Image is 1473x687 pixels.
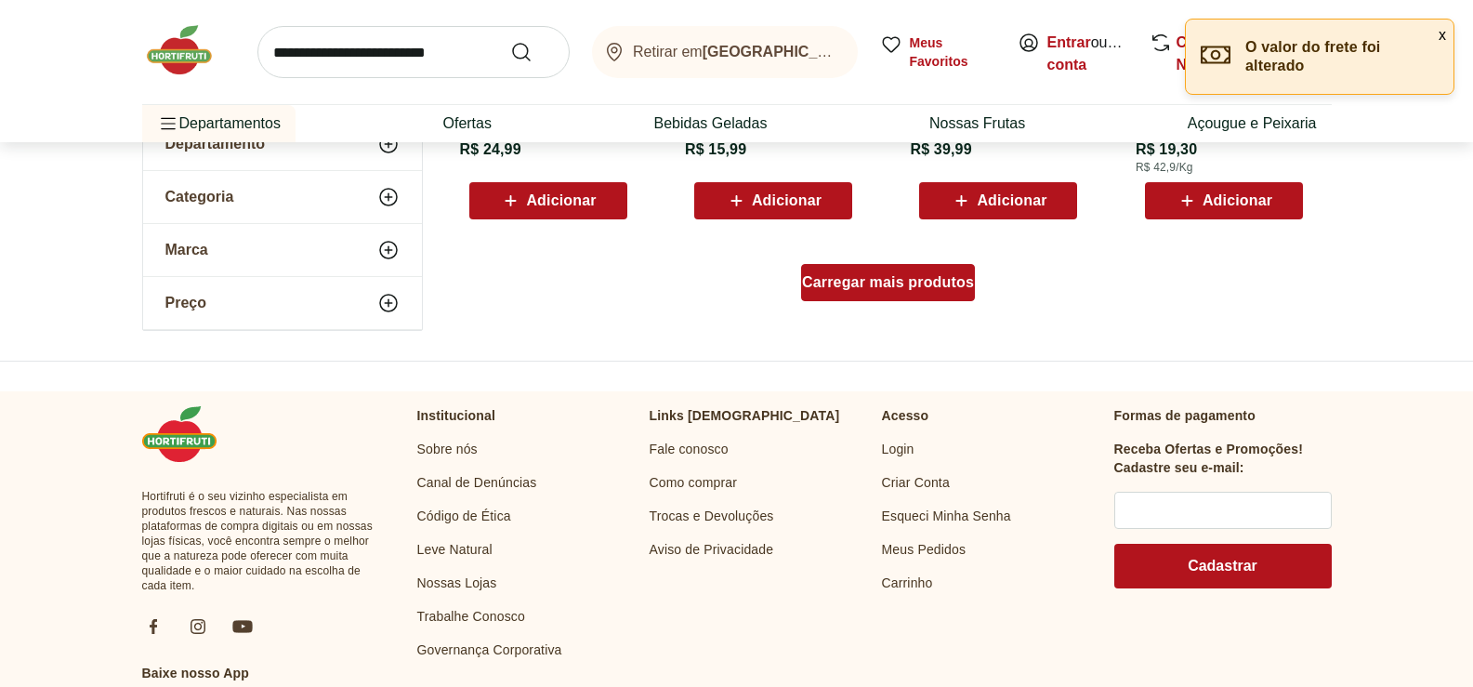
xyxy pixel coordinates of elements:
[703,44,1024,59] b: [GEOGRAPHIC_DATA]/[GEOGRAPHIC_DATA]
[1114,458,1244,477] h3: Cadastre seu e-mail:
[1177,34,1256,73] a: Comprar Novamente
[143,224,422,276] button: Marca
[694,182,852,219] button: Adicionar
[882,540,967,559] a: Meus Pedidos
[1245,38,1439,75] p: O valor do frete foi alterado
[910,33,995,71] span: Meus Favoritos
[1136,139,1197,160] span: R$ 19,30
[802,275,974,290] span: Carregar mais produtos
[882,507,1011,525] a: Esqueci Minha Senha
[880,33,995,71] a: Meus Favoritos
[801,264,975,309] a: Carregar mais produtos
[650,507,774,525] a: Trocas e Devoluções
[469,182,627,219] button: Adicionar
[417,440,478,458] a: Sobre nós
[417,607,525,626] a: Trabalhe Conosco
[142,664,388,682] h3: Baixe nosso App
[1047,32,1130,76] span: ou
[142,406,235,462] img: Hortifruti
[417,641,562,659] a: Governança Corporativa
[510,41,555,63] button: Submit Search
[882,574,933,592] a: Carrinho
[257,26,570,78] input: search
[1188,112,1317,135] a: Açougue e Peixaria
[1145,182,1303,219] button: Adicionar
[142,489,388,593] span: Hortifruti é o seu vizinho especialista em produtos frescos e naturais. Nas nossas plataformas de...
[442,112,491,135] a: Ofertas
[417,507,511,525] a: Código de Ética
[1047,34,1091,50] a: Entrar
[919,182,1077,219] button: Adicionar
[417,540,493,559] a: Leve Natural
[417,406,496,425] p: Institucional
[910,139,971,160] span: R$ 39,99
[650,540,774,559] a: Aviso de Privacidade
[165,294,206,312] span: Preço
[143,277,422,329] button: Preço
[157,101,179,146] button: Menu
[929,112,1025,135] a: Nossas Frutas
[977,193,1046,208] span: Adicionar
[1188,559,1257,574] span: Cadastrar
[165,241,208,259] span: Marca
[1114,440,1304,458] h3: Receba Ofertas e Promoções!
[1203,193,1272,208] span: Adicionar
[654,112,768,135] a: Bebidas Geladas
[752,193,822,208] span: Adicionar
[187,615,209,638] img: ig
[1431,20,1453,51] button: Fechar notificação
[882,473,950,492] a: Criar Conta
[685,139,746,160] span: R$ 15,99
[165,188,234,206] span: Categoria
[142,22,235,78] img: Hortifruti
[231,615,254,638] img: ytb
[592,26,858,78] button: Retirar em[GEOGRAPHIC_DATA]/[GEOGRAPHIC_DATA]
[882,406,929,425] p: Acesso
[417,473,537,492] a: Canal de Denúncias
[157,101,281,146] span: Departamentos
[633,44,838,60] span: Retirar em
[650,406,840,425] p: Links [DEMOGRAPHIC_DATA]
[1114,544,1332,588] button: Cadastrar
[417,574,497,592] a: Nossas Lojas
[650,473,738,492] a: Como comprar
[460,139,521,160] span: R$ 24,99
[143,118,422,170] button: Departamento
[650,440,729,458] a: Fale conosco
[142,615,164,638] img: fb
[526,193,596,208] span: Adicionar
[882,440,914,458] a: Login
[1136,160,1193,175] span: R$ 42,9/Kg
[1114,406,1332,425] p: Formas de pagamento
[143,171,422,223] button: Categoria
